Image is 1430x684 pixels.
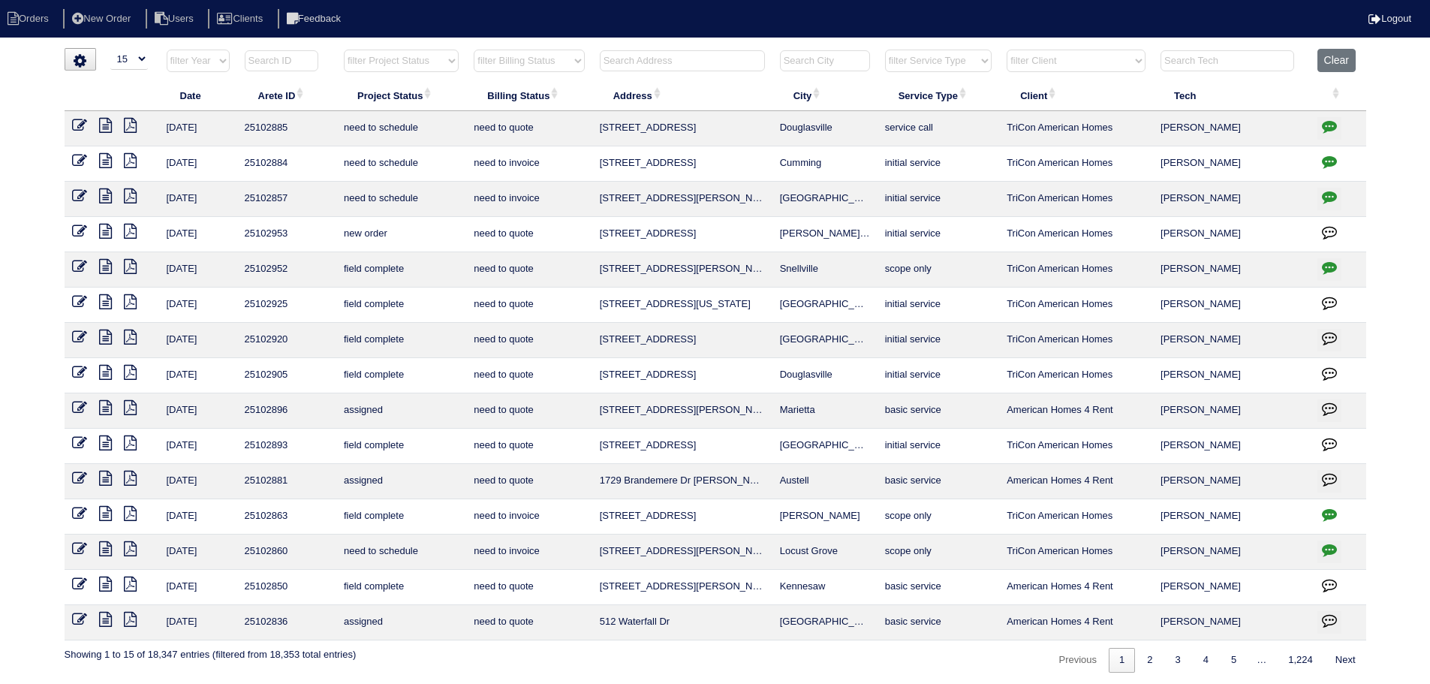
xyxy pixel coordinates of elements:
[999,182,1153,217] td: TriCon American Homes
[466,358,592,393] td: need to quote
[878,605,999,640] td: basic service
[237,252,336,288] td: 25102952
[237,146,336,182] td: 25102884
[466,252,592,288] td: need to quote
[336,605,466,640] td: assigned
[999,499,1153,535] td: TriCon American Homes
[878,182,999,217] td: initial service
[592,535,772,570] td: [STREET_ADDRESS][PERSON_NAME]
[159,499,237,535] td: [DATE]
[592,146,772,182] td: [STREET_ADDRESS]
[999,323,1153,358] td: TriCon American Homes
[878,111,999,146] td: service call
[1153,535,1310,570] td: [PERSON_NAME]
[237,80,336,111] th: Arete ID: activate to sort column ascending
[466,182,592,217] td: need to invoice
[772,288,878,323] td: [GEOGRAPHIC_DATA]
[63,9,143,29] li: New Order
[878,252,999,288] td: scope only
[1153,182,1310,217] td: [PERSON_NAME]
[237,464,336,499] td: 25102881
[237,288,336,323] td: 25102925
[999,464,1153,499] td: American Homes 4 Rent
[466,146,592,182] td: need to invoice
[159,393,237,429] td: [DATE]
[999,252,1153,288] td: TriCon American Homes
[336,111,466,146] td: need to schedule
[772,146,878,182] td: Cumming
[592,570,772,605] td: [STREET_ADDRESS][PERSON_NAME]
[878,535,999,570] td: scope only
[1165,648,1191,673] a: 3
[1153,570,1310,605] td: [PERSON_NAME]
[336,570,466,605] td: field complete
[159,570,237,605] td: [DATE]
[999,80,1153,111] th: Client: activate to sort column ascending
[878,570,999,605] td: basic service
[1153,499,1310,535] td: [PERSON_NAME]
[336,80,466,111] th: Project Status: activate to sort column ascending
[336,393,466,429] td: assigned
[1153,393,1310,429] td: [PERSON_NAME]
[208,13,275,24] a: Clients
[772,393,878,429] td: Marietta
[772,323,878,358] td: [GEOGRAPHIC_DATA]
[592,393,772,429] td: [STREET_ADDRESS][PERSON_NAME]
[772,535,878,570] td: Locust Grove
[159,358,237,393] td: [DATE]
[592,182,772,217] td: [STREET_ADDRESS][PERSON_NAME]
[592,464,772,499] td: 1729 Brandemere Dr [PERSON_NAME]
[999,429,1153,464] td: TriCon American Homes
[466,111,592,146] td: need to quote
[999,393,1153,429] td: American Homes 4 Rent
[1048,648,1107,673] a: Previous
[1136,648,1163,673] a: 2
[336,499,466,535] td: field complete
[159,323,237,358] td: [DATE]
[1317,49,1356,72] button: Clear
[237,570,336,605] td: 25102850
[159,182,237,217] td: [DATE]
[772,605,878,640] td: [GEOGRAPHIC_DATA]
[237,182,336,217] td: 25102857
[466,323,592,358] td: need to quote
[336,535,466,570] td: need to schedule
[878,323,999,358] td: initial service
[1153,80,1310,111] th: Tech
[237,535,336,570] td: 25102860
[1278,648,1323,673] a: 1,224
[1109,648,1135,673] a: 1
[146,9,206,29] li: Users
[1153,217,1310,252] td: [PERSON_NAME]
[878,358,999,393] td: initial service
[237,358,336,393] td: 25102905
[772,182,878,217] td: [GEOGRAPHIC_DATA]
[159,80,237,111] th: Date
[1193,648,1219,673] a: 4
[999,111,1153,146] td: TriCon American Homes
[878,146,999,182] td: initial service
[466,393,592,429] td: need to quote
[1153,146,1310,182] td: [PERSON_NAME]
[999,146,1153,182] td: TriCon American Homes
[1368,13,1411,24] a: Logout
[336,182,466,217] td: need to schedule
[878,429,999,464] td: initial service
[592,80,772,111] th: Address: activate to sort column ascending
[237,605,336,640] td: 25102836
[772,570,878,605] td: Kennesaw
[1310,80,1366,111] th: : activate to sort column ascending
[878,217,999,252] td: initial service
[772,80,878,111] th: City: activate to sort column ascending
[772,464,878,499] td: Austell
[878,464,999,499] td: basic service
[466,288,592,323] td: need to quote
[592,288,772,323] td: [STREET_ADDRESS][US_STATE]
[592,323,772,358] td: [STREET_ADDRESS]
[1153,464,1310,499] td: [PERSON_NAME]
[780,50,870,71] input: Search City
[159,535,237,570] td: [DATE]
[336,358,466,393] td: field complete
[999,570,1153,605] td: American Homes 4 Rent
[772,111,878,146] td: Douglasville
